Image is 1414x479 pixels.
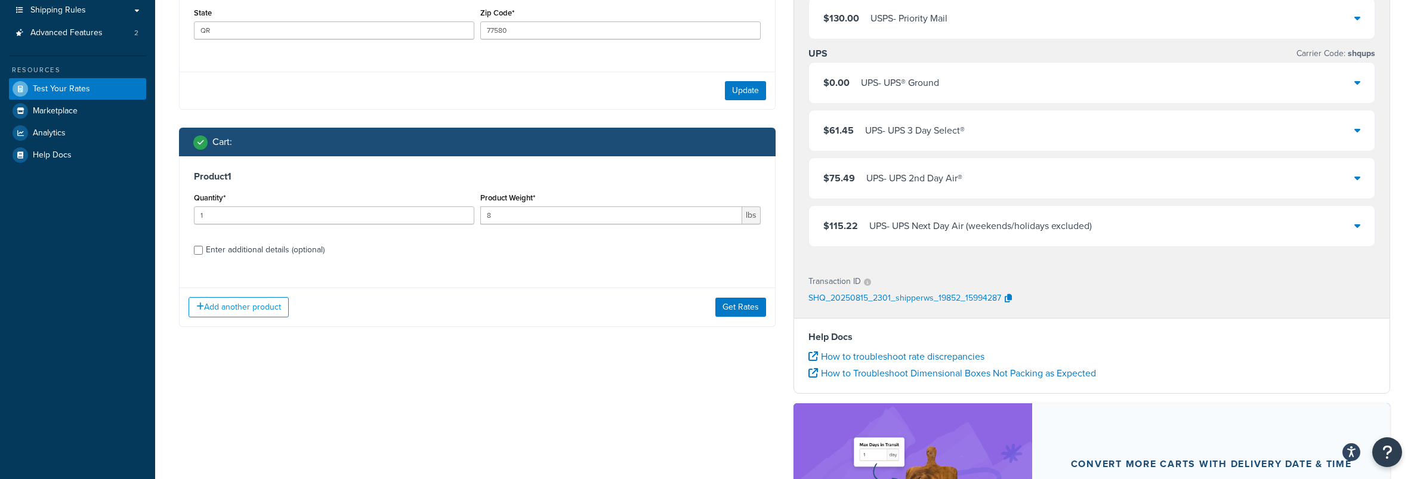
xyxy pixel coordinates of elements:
span: $115.22 [823,219,858,233]
label: Zip Code* [480,8,514,17]
label: Product Weight* [480,193,535,202]
h3: Product 1 [194,171,761,183]
p: Carrier Code: [1296,45,1375,62]
span: lbs [742,206,761,224]
p: Transaction ID [808,273,861,290]
div: UPS - UPS Next Day Air (weekends/holidays excluded) [869,218,1092,234]
h2: Cart : [212,137,232,147]
a: Advanced Features2 [9,22,146,44]
span: 2 [134,28,138,38]
span: $0.00 [823,76,850,89]
span: $61.45 [823,123,854,137]
span: shqups [1345,47,1375,60]
a: Marketplace [9,100,146,122]
span: Shipping Rules [30,5,86,16]
button: Add another product [189,297,289,317]
span: $75.49 [823,171,855,185]
div: Resources [9,65,146,75]
label: State [194,8,212,17]
span: Help Docs [33,150,72,160]
span: Analytics [33,128,66,138]
span: $130.00 [823,11,859,25]
a: How to troubleshoot rate discrepancies [808,350,984,363]
div: UPS - UPS 3 Day Select® [865,122,965,139]
span: Test Your Rates [33,84,90,94]
p: SHQ_20250815_2301_shipperws_19852_15994287 [808,290,1001,308]
li: Advanced Features [9,22,146,44]
a: Analytics [9,122,146,144]
a: How to Troubleshoot Dimensional Boxes Not Packing as Expected [808,366,1096,380]
label: Quantity* [194,193,226,202]
h3: UPS [808,48,828,60]
div: UPS - UPS 2nd Day Air® [866,170,962,187]
a: Test Your Rates [9,78,146,100]
button: Open Resource Center [1372,437,1402,467]
div: USPS - Priority Mail [870,10,947,27]
a: Help Docs [9,144,146,166]
h4: Help Docs [808,330,1375,344]
div: Enter additional details (optional) [206,242,325,258]
input: 0.0 [194,206,474,224]
input: Enter additional details (optional) [194,246,203,255]
button: Update [725,81,766,100]
div: Convert more carts with delivery date & time [1071,458,1352,470]
span: Marketplace [33,106,78,116]
input: 0.00 [480,206,742,224]
button: Get Rates [715,298,766,317]
span: Advanced Features [30,28,103,38]
div: UPS - UPS® Ground [861,75,939,91]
